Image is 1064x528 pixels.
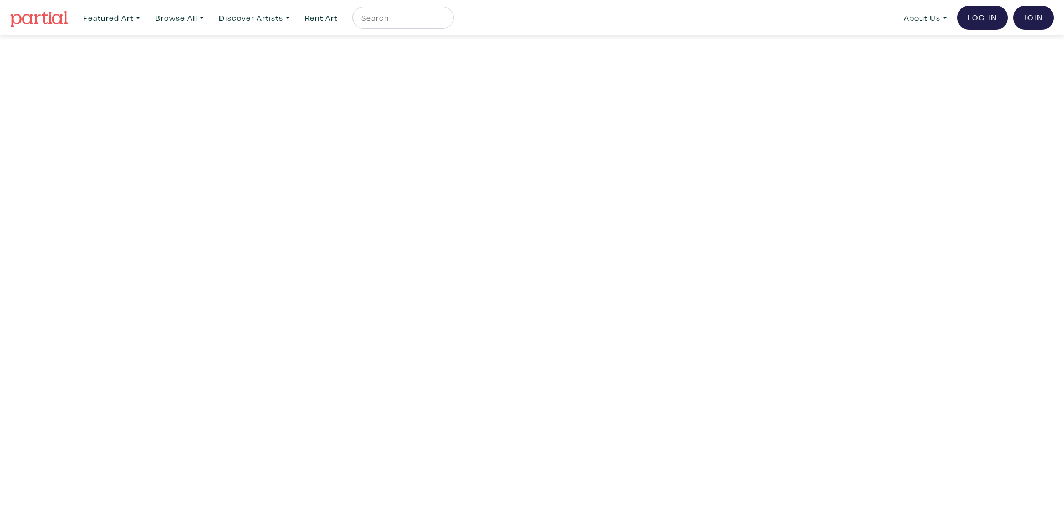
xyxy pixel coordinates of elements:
a: Discover Artists [214,7,295,29]
a: Rent Art [300,7,342,29]
a: Browse All [150,7,209,29]
a: Join [1013,6,1054,30]
a: About Us [899,7,952,29]
input: Search [360,11,443,25]
a: Log In [957,6,1008,30]
a: Featured Art [78,7,145,29]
